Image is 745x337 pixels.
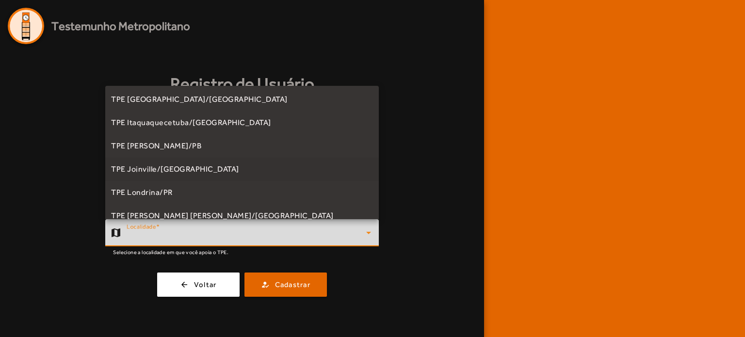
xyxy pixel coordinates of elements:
span: TPE [GEOGRAPHIC_DATA]/[GEOGRAPHIC_DATA] [111,94,288,105]
span: TPE [PERSON_NAME] [PERSON_NAME]/[GEOGRAPHIC_DATA] [111,210,334,222]
span: TPE Itaquaquecetuba/[GEOGRAPHIC_DATA] [111,117,271,128]
span: TPE Londrina/PR [111,187,173,198]
span: TPE Joinville/[GEOGRAPHIC_DATA] [111,163,239,175]
span: TPE [PERSON_NAME]/PB [111,140,201,152]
